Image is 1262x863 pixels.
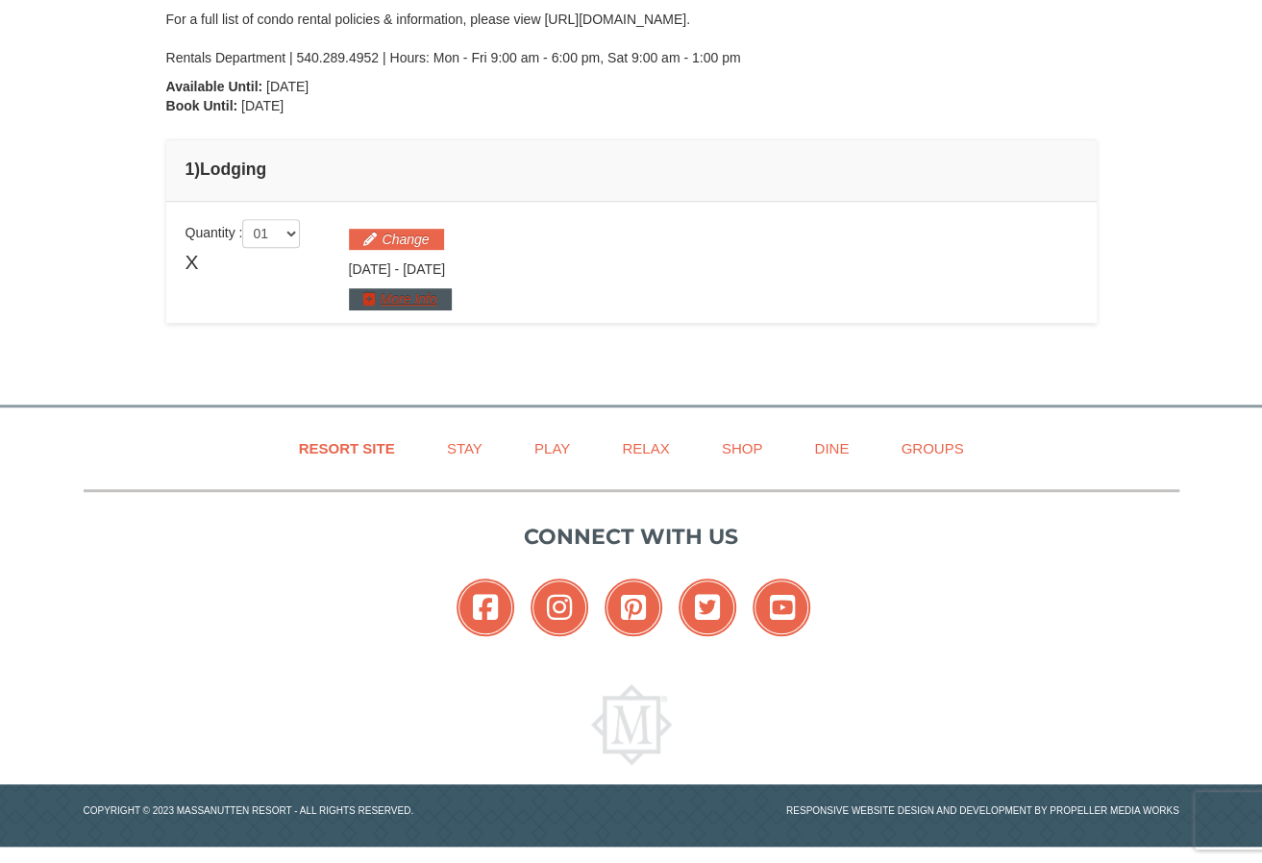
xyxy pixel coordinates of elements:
a: Dine [790,427,873,470]
a: Relax [598,427,693,470]
span: [DATE] [349,261,391,277]
span: [DATE] [403,261,445,277]
a: Stay [423,427,507,470]
h4: 1 Lodging [186,160,1077,179]
button: Change [349,229,444,250]
img: Massanutten Resort Logo [591,684,672,765]
span: Quantity : [186,225,301,240]
a: Groups [877,427,987,470]
strong: Book Until: [166,98,238,113]
a: Responsive website design and development by Propeller Media Works [786,805,1179,816]
a: Play [510,427,594,470]
span: ) [194,160,200,179]
p: Copyright © 2023 Massanutten Resort - All Rights Reserved. [69,803,631,818]
span: X [186,248,199,277]
span: [DATE] [266,79,309,94]
span: [DATE] [241,98,284,113]
button: More Info [349,288,452,309]
p: Connect with us [84,521,1179,553]
a: Shop [698,427,787,470]
span: - [394,261,399,277]
strong: Available Until: [166,79,263,94]
a: Resort Site [275,427,419,470]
